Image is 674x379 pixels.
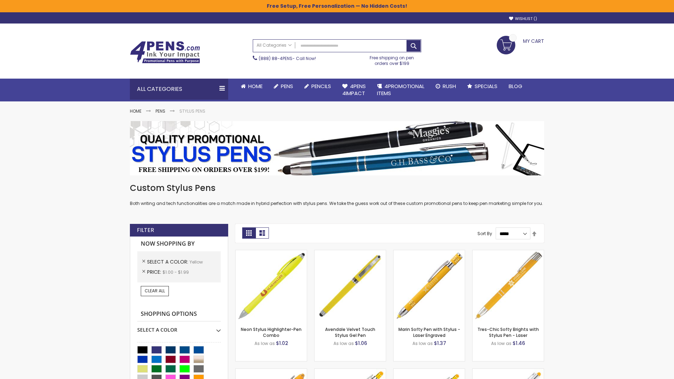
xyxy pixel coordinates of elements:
[137,237,221,251] strong: Now Shopping by
[473,250,544,321] img: Tres-Chic Softy Brights with Stylus Pen - Laser-Yellow
[315,250,386,256] a: Avendale Velvet Touch Stylus Gel Pen-Yellow
[443,82,456,90] span: Rush
[394,250,465,256] a: Marin Softy Pen with Stylus - Laser Engraved-Yellow
[281,82,293,90] span: Pens
[179,108,205,114] strong: Stylus Pens
[325,326,375,338] a: Avendale Velvet Touch Stylus Gel Pen
[509,82,522,90] span: Blog
[276,340,288,347] span: $1.02
[130,182,544,207] div: Both writing and tech functionalities are a match made in hybrid perfection with stylus pens. We ...
[236,250,307,321] img: Neon Stylus Highlighter-Pen Combo-Yellow
[337,79,371,101] a: 4Pens4impact
[434,340,446,347] span: $1.37
[475,82,497,90] span: Specials
[130,79,228,100] div: All Categories
[156,108,165,114] a: Pens
[462,79,503,94] a: Specials
[394,250,465,321] img: Marin Softy Pen with Stylus - Laser Engraved-Yellow
[248,82,263,90] span: Home
[242,227,256,239] strong: Grid
[377,82,424,97] span: 4PROMOTIONAL ITEMS
[315,250,386,321] img: Avendale Velvet Touch Stylus Gel Pen-Yellow
[315,368,386,374] a: Phoenix Softy Brights with Stylus Pen - Laser-Yellow
[241,326,302,338] a: Neon Stylus Highlighter-Pen Combo
[503,79,528,94] a: Blog
[257,42,292,48] span: All Categories
[147,258,190,265] span: Select A Color
[190,259,203,265] span: Yellow
[236,250,307,256] a: Neon Stylus Highlighter-Pen Combo-Yellow
[398,326,460,338] a: Marin Softy Pen with Stylus - Laser Engraved
[137,226,154,234] strong: Filter
[130,182,544,194] h1: Custom Stylus Pens
[253,40,295,51] a: All Categories
[299,79,337,94] a: Pencils
[268,79,299,94] a: Pens
[311,82,331,90] span: Pencils
[342,82,366,97] span: 4Pens 4impact
[394,368,465,374] a: Phoenix Softy Brights Gel with Stylus Pen - Laser-Yellow
[145,288,165,294] span: Clear All
[430,79,462,94] a: Rush
[371,79,430,101] a: 4PROMOTIONALITEMS
[477,326,539,338] a: Tres-Chic Softy Brights with Stylus Pen - Laser
[412,340,433,346] span: As low as
[235,79,268,94] a: Home
[509,16,537,21] a: Wishlist
[147,268,163,275] span: Price
[259,55,292,61] a: (888) 88-4PENS
[259,55,316,61] span: - Call Now!
[473,368,544,374] a: Tres-Chic Softy with Stylus Top Pen - ColorJet-Yellow
[130,108,141,114] a: Home
[355,340,367,347] span: $1.06
[236,368,307,374] a: Ellipse Softy Brights with Stylus Pen - Laser-Yellow
[513,340,525,347] span: $1.46
[477,231,492,237] label: Sort By
[137,321,221,333] div: Select A Color
[130,41,200,64] img: 4Pens Custom Pens and Promotional Products
[255,340,275,346] span: As low as
[473,250,544,256] a: Tres-Chic Softy Brights with Stylus Pen - Laser-Yellow
[491,340,511,346] span: As low as
[163,269,189,275] span: $1.00 - $1.99
[333,340,354,346] span: As low as
[130,121,544,175] img: Stylus Pens
[137,307,221,322] strong: Shopping Options
[363,52,422,66] div: Free shipping on pen orders over $199
[141,286,169,296] a: Clear All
